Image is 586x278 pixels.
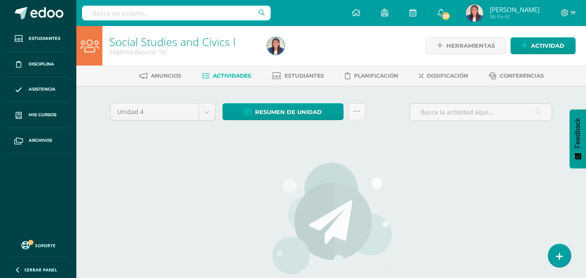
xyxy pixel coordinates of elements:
a: Estudiantes [7,26,69,52]
span: Anuncios [151,72,181,79]
span: Archivos [29,137,52,144]
a: Planificación [345,69,398,83]
a: Estudiantes [272,69,324,83]
div: Séptimo Básicos 'A' [109,48,257,56]
a: Actividades [202,69,251,83]
a: Herramientas [426,37,506,54]
span: Planificación [354,72,398,79]
img: activities.png [270,162,393,275]
input: Busca la actividad aquí... [410,104,552,121]
img: 64f220a76ce8a7c8a2fce748c524eb74.png [466,4,483,22]
span: Actividad [531,38,564,54]
span: Mis cursos [29,111,56,118]
span: Estudiantes [29,35,60,42]
span: Asistencia [29,86,56,93]
span: Disciplina [29,61,54,68]
h1: Social Studies and Civics I [109,36,257,48]
a: Actividad [511,37,576,54]
span: [PERSON_NAME] [490,5,540,14]
span: Soporte [35,242,56,249]
span: Unidad 4 [117,104,192,120]
span: Dosificación [427,72,468,79]
a: Mis cursos [7,102,69,128]
button: Feedback - Mostrar encuesta [570,109,586,168]
img: 64f220a76ce8a7c8a2fce748c524eb74.png [267,37,285,55]
span: Feedback [574,118,582,148]
span: Cerrar panel [24,267,57,273]
a: Resumen de unidad [223,103,344,120]
span: Resumen de unidad [255,104,322,120]
a: Dosificación [419,69,468,83]
a: Conferencias [489,69,544,83]
a: Social Studies and Civics I [109,34,236,49]
span: Actividades [213,72,251,79]
a: Asistencia [7,77,69,103]
a: Unidad 4 [111,104,215,120]
a: Soporte [10,239,66,251]
span: Estudiantes [285,72,324,79]
span: Herramientas [446,38,495,54]
input: Busca un usuario... [82,6,271,20]
span: Conferencias [500,72,544,79]
a: Archivos [7,128,69,154]
span: Mi Perfil [490,13,540,20]
a: Anuncios [139,69,181,83]
span: 29 [441,11,451,21]
a: Disciplina [7,52,69,77]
